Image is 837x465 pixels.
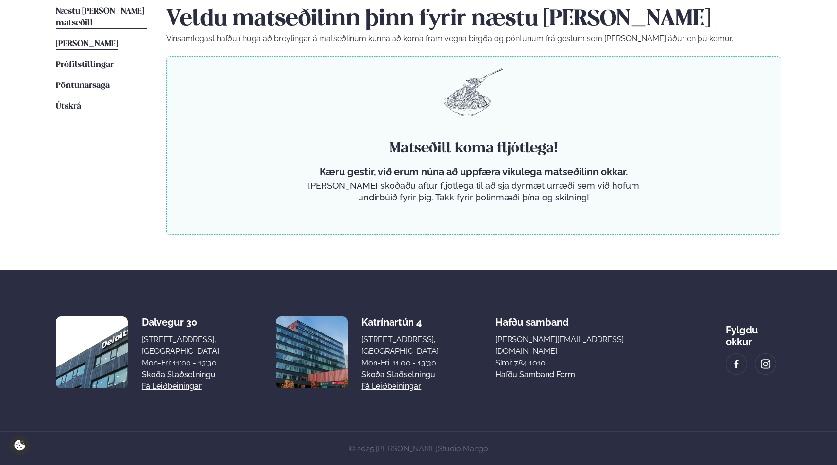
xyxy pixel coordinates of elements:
a: [PERSON_NAME][EMAIL_ADDRESS][DOMAIN_NAME] [495,334,669,357]
a: Hafðu samband form [495,369,575,381]
h2: Veldu matseðilinn þinn fyrir næstu [PERSON_NAME] [166,6,781,33]
a: image alt [726,354,747,374]
span: Hafðu samband [495,309,569,328]
a: Fá leiðbeiningar [361,381,421,392]
span: Pöntunarsaga [56,82,110,90]
div: Mon-Fri: 11:00 - 13:30 [361,357,439,369]
img: pasta [444,68,503,116]
a: Útskrá [56,101,81,113]
span: Næstu [PERSON_NAME] matseðill [56,7,144,27]
span: Prófílstillingar [56,61,114,69]
a: Fá leiðbeiningar [142,381,202,392]
img: image alt [276,316,348,388]
img: image alt [760,359,771,370]
p: Vinsamlegast hafðu í huga að breytingar á matseðlinum kunna að koma fram vegna birgða og pöntunum... [166,33,781,45]
div: Katrínartún 4 [361,316,439,328]
div: Fylgdu okkur [726,316,781,348]
a: Næstu [PERSON_NAME] matseðill [56,6,147,29]
span: [PERSON_NAME] [56,40,118,48]
a: Skoða staðsetningu [361,369,435,381]
p: Sími: 784 1010 [495,357,669,369]
div: Mon-Fri: 11:00 - 13:30 [142,357,219,369]
div: Dalvegur 30 [142,316,219,328]
img: image alt [56,316,128,388]
div: [STREET_ADDRESS], [GEOGRAPHIC_DATA] [142,334,219,357]
a: image alt [755,354,776,374]
span: Útskrá [56,102,81,111]
a: Cookie settings [10,435,30,455]
a: [PERSON_NAME] [56,38,118,50]
a: Prófílstillingar [56,59,114,71]
img: image alt [731,359,742,370]
a: Skoða staðsetningu [142,369,216,381]
h4: Matseðill koma fljótlega! [304,139,643,158]
a: Pöntunarsaga [56,80,110,92]
p: [PERSON_NAME] skoðaðu aftur fljótlega til að sjá dýrmæt úrræði sem við höfum undirbúið fyrir þig.... [304,180,643,203]
div: [STREET_ADDRESS], [GEOGRAPHIC_DATA] [361,334,439,357]
span: © 2025 [PERSON_NAME] [349,444,488,453]
p: Kæru gestir, við erum núna að uppfæra vikulega matseðilinn okkar. [304,166,643,178]
a: Studio Mango [438,444,488,453]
